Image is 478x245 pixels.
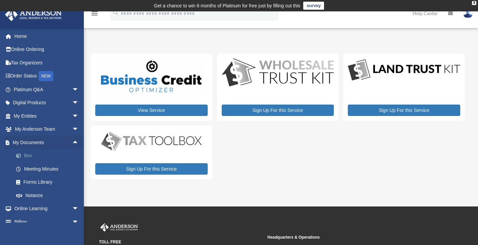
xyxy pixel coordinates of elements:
[5,136,89,149] a: My Documentsarrow_drop_up
[9,189,89,202] a: Notarize
[463,8,473,18] img: User Pic
[303,2,324,10] a: survey
[5,96,86,110] a: Digital Productsarrow_drop_down
[5,69,89,83] a: Order StatusNEW
[9,162,89,176] a: Meeting Minutes
[9,149,89,163] a: Box
[95,105,208,116] a: View Service
[91,12,99,17] a: menu
[112,9,119,16] i: search
[91,9,99,17] i: menu
[72,109,86,123] span: arrow_drop_down
[348,105,460,116] a: Sign Up For this Service
[5,83,89,96] a: Platinum Q&Aarrow_drop_down
[222,105,334,116] a: Sign Up For this Service
[5,215,89,229] a: Billingarrow_drop_down
[472,1,476,5] div: close
[72,215,86,229] span: arrow_drop_down
[5,56,89,69] a: Tax Organizers
[222,58,334,88] img: WS-Trust-Kit-lgo-1.jpg
[72,136,86,149] span: arrow_drop_up
[3,8,64,21] img: Anderson Advisors Platinum Portal
[5,202,89,216] a: Online Learningarrow_drop_down
[5,29,89,43] a: Home
[267,234,431,241] small: Headquarters & Operations
[5,43,89,56] a: Online Ordering
[95,163,208,175] a: Sign Up For this Service
[72,96,86,110] span: arrow_drop_down
[95,130,208,152] img: taxtoolbox_new-1.webp
[72,83,86,97] span: arrow_drop_down
[9,176,89,189] a: Forms Library
[99,223,139,232] img: Anderson Advisors Platinum Portal
[72,202,86,216] span: arrow_drop_down
[5,123,89,136] a: My Anderson Teamarrow_drop_down
[348,58,460,82] img: LandTrust_lgo-1.jpg
[39,71,53,81] div: NEW
[154,2,301,10] div: Get a chance to win 6 months of Platinum for free just by filling out this
[72,123,86,136] span: arrow_drop_down
[5,109,89,123] a: My Entitiesarrow_drop_down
